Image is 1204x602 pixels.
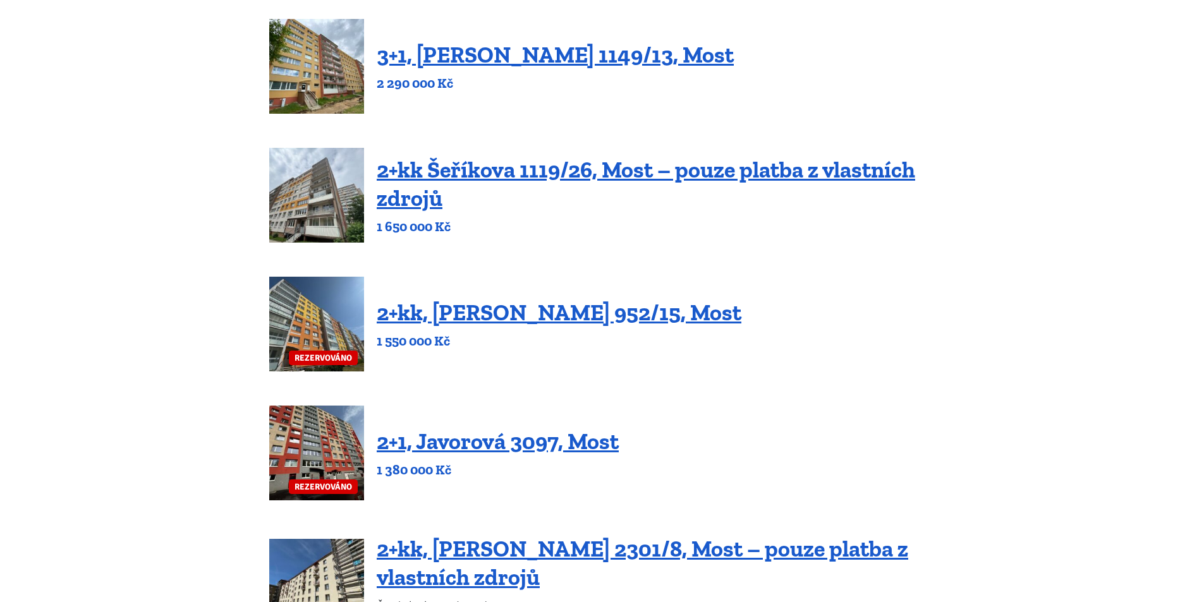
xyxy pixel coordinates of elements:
span: REZERVOVÁNO [289,351,358,365]
a: 2+kk Šeříkova 1119/26, Most – pouze platba z vlastních zdrojů [377,156,915,212]
a: REZERVOVÁNO [269,406,364,500]
p: 1 380 000 Kč [377,461,619,479]
p: 2 290 000 Kč [377,75,734,92]
span: REZERVOVÁNO [289,479,358,494]
a: 2+kk, [PERSON_NAME] 952/15, Most [377,299,741,326]
a: 2+kk, [PERSON_NAME] 2301/8, Most – pouze platba z vlastních zdrojů [377,535,908,591]
a: REZERVOVÁNO [269,277,364,371]
p: 1 650 000 Kč [377,218,935,236]
p: 1 550 000 Kč [377,332,741,350]
a: 2+1, Javorová 3097, Most [377,428,619,455]
a: 3+1, [PERSON_NAME] 1149/13, Most [377,41,734,68]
